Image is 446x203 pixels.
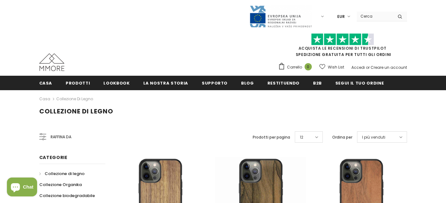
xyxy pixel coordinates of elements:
span: supporto [202,80,228,86]
a: Collezione di legno [56,96,93,101]
span: Prodotti [66,80,90,86]
span: Carrello [287,64,302,70]
span: SPEDIZIONE GRATUITA PER TUTTI GLI ORDINI [278,36,407,57]
a: Wish List [319,62,344,73]
span: Segui il tuo ordine [335,80,384,86]
a: Creare un account [371,65,407,70]
inbox-online-store-chat: Shopify online store chat [5,178,39,198]
a: Casa [39,76,52,90]
span: I più venduti [362,134,385,140]
input: Search Site [357,12,393,21]
span: Casa [39,80,52,86]
a: Blog [241,76,254,90]
a: Collezione biodegradabile [39,190,95,201]
span: EUR [337,14,345,20]
span: Blog [241,80,254,86]
label: Ordina per [332,134,352,140]
span: Collezione di legno [39,107,113,116]
span: Restituendo [267,80,300,86]
a: Acquista le recensioni di TrustPilot [299,46,387,51]
a: Lookbook [103,76,129,90]
span: Categorie [39,154,68,161]
span: Wish List [328,64,344,70]
span: 12 [300,134,303,140]
a: Carrello 0 [278,63,315,72]
a: Collezione di legno [39,168,85,179]
span: Collezione biodegradabile [39,193,95,199]
img: Javni Razpis [249,5,312,28]
a: Accedi [351,65,365,70]
img: Casi MMORE [39,53,64,71]
a: Prodotti [66,76,90,90]
a: B2B [313,76,322,90]
span: La nostra storia [143,80,188,86]
span: Collezione Organika [39,182,82,188]
span: Lookbook [103,80,129,86]
span: B2B [313,80,322,86]
a: La nostra storia [143,76,188,90]
a: supporto [202,76,228,90]
a: Restituendo [267,76,300,90]
img: Fidati di Pilot Stars [311,33,374,46]
a: Javni Razpis [249,14,312,19]
label: Prodotti per pagina [253,134,290,140]
a: Collezione Organika [39,179,82,190]
span: 0 [305,63,312,70]
span: Collezione di legno [45,171,85,177]
a: Casa [39,95,50,103]
span: or [366,65,370,70]
a: Segui il tuo ordine [335,76,384,90]
span: Raffina da [51,134,71,140]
